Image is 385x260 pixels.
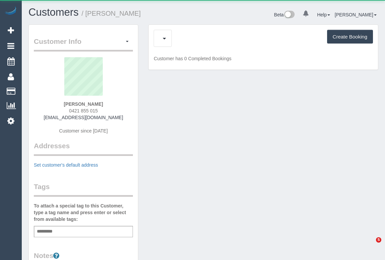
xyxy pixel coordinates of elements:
[4,7,17,16] img: Automaid Logo
[34,202,133,223] label: To attach a special tag to this Customer, type a tag name and press enter or select from availabl...
[335,12,377,17] a: [PERSON_NAME]
[327,30,373,44] button: Create Booking
[82,10,141,17] small: / [PERSON_NAME]
[34,36,133,52] legend: Customer Info
[376,237,381,243] span: 5
[154,55,373,62] p: Customer has 0 Completed Bookings
[362,237,378,253] iframe: Intercom live chat
[69,108,98,113] span: 0421 855 015
[274,12,295,17] a: Beta
[34,182,133,197] legend: Tags
[28,6,79,18] a: Customers
[317,12,330,17] a: Help
[59,128,108,134] span: Customer since [DATE]
[64,101,103,107] strong: [PERSON_NAME]
[284,11,295,19] img: New interface
[34,162,98,168] a: Set customer's default address
[44,115,123,120] a: [EMAIL_ADDRESS][DOMAIN_NAME]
